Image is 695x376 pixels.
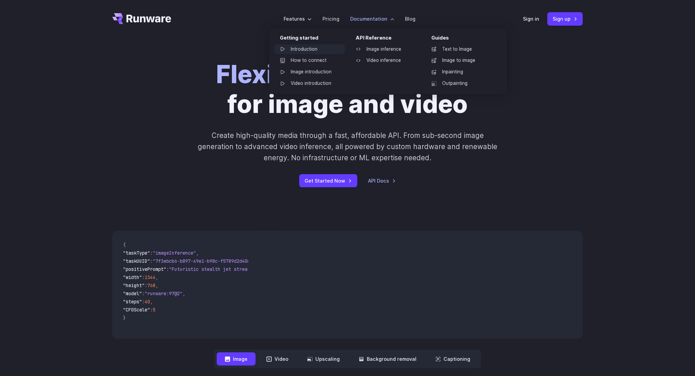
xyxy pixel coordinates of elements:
a: Blog [405,15,415,23]
span: , [155,274,158,280]
button: Upscaling [299,352,348,366]
h1: for image and video [216,60,479,119]
span: 40 [145,299,150,305]
a: Text to Image [426,44,496,54]
span: { [123,242,126,248]
span: : [150,307,153,313]
label: Features [284,15,312,23]
span: : [142,299,145,305]
div: API Reference [356,34,421,44]
p: Create high-quality media through a fast, affordable API. From sub-second image generation to adv... [197,130,498,164]
a: Introduction [274,44,345,54]
span: , [155,282,158,288]
span: "CFGScale" [123,307,150,313]
a: API Docs [368,177,396,185]
span: "taskType" [123,250,150,256]
a: Image inference [350,44,421,54]
span: "taskUUID" [123,258,150,264]
span: } [123,315,126,321]
span: 1344 [145,274,155,280]
span: "model" [123,290,142,297]
a: Inpainting [426,67,496,77]
a: Pricing [322,15,339,23]
a: Go to / [112,13,171,24]
span: : [145,282,147,288]
button: Captioning [427,352,478,366]
a: Image to image [426,55,496,66]
a: Outpainting [426,78,496,89]
div: Getting started [280,34,345,44]
a: Sign up [547,12,583,25]
span: "7f3ebcb6-b897-49e1-b98c-f5789d2d40d7" [153,258,256,264]
span: : [150,258,153,264]
a: Video inference [350,55,421,66]
strong: Flexible generative AI [216,59,479,89]
button: Background removal [351,352,425,366]
span: "runware:97@2" [145,290,183,297]
span: "steps" [123,299,142,305]
span: 5 [153,307,155,313]
a: Get Started Now [299,174,357,187]
a: Video introduction [274,78,345,89]
span: "Futuristic stealth jet streaking through a neon-lit cityscape with glowing purple exhaust" [169,266,415,272]
span: 768 [147,282,155,288]
button: Video [258,352,296,366]
span: : [166,266,169,272]
button: Image [217,352,256,366]
span: "height" [123,282,145,288]
span: "positivePrompt" [123,266,166,272]
span: , [183,290,185,297]
span: "imageInference" [153,250,196,256]
span: , [150,299,153,305]
span: , [196,250,199,256]
span: : [142,290,145,297]
span: : [142,274,145,280]
a: Sign in [523,15,539,23]
span: "width" [123,274,142,280]
a: How to connect [274,55,345,66]
a: Image introduction [274,67,345,77]
div: Guides [431,34,496,44]
label: Documentation [350,15,394,23]
span: : [150,250,153,256]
